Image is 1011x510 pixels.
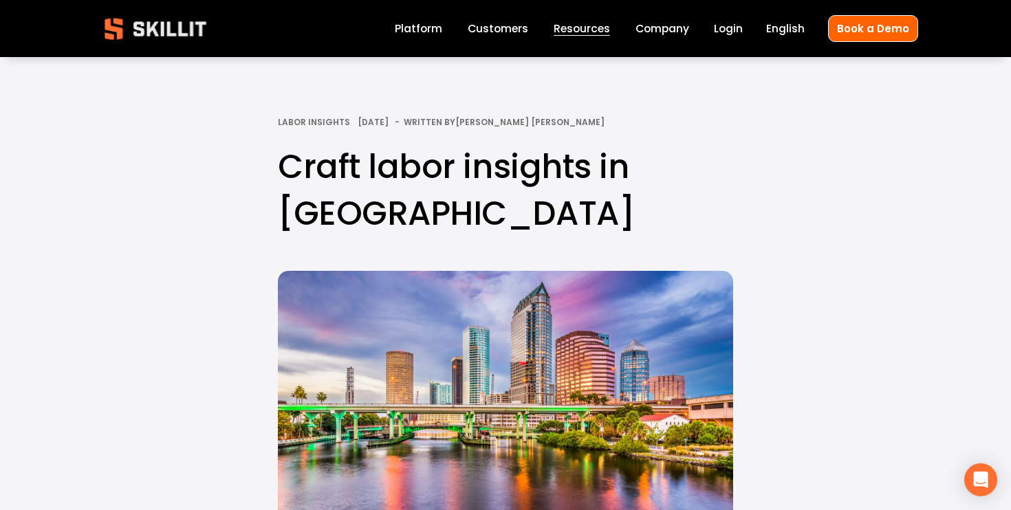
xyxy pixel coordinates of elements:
[554,21,610,36] span: Resources
[404,118,605,127] div: Written By
[635,19,689,38] a: Company
[395,19,442,38] a: Platform
[714,19,743,38] a: Login
[828,15,918,42] a: Book a Demo
[468,19,528,38] a: Customers
[93,8,218,49] img: Skillit
[766,21,805,36] span: English
[358,116,389,128] span: [DATE]
[554,19,610,38] a: folder dropdown
[278,144,733,236] h1: Craft labor insights in [GEOGRAPHIC_DATA]
[455,116,605,128] a: [PERSON_NAME] [PERSON_NAME]
[766,19,805,38] div: language picker
[278,116,350,128] a: Labor Insights
[964,463,997,496] div: Open Intercom Messenger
